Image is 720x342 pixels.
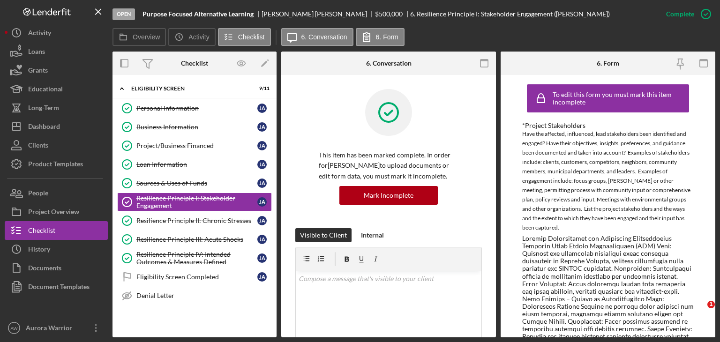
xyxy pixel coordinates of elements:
[112,28,166,46] button: Overview
[218,28,271,46] button: Checklist
[5,136,108,155] button: Clients
[295,228,352,242] button: Visible to Client
[136,217,257,224] div: Resilience Principle II: Chronic Stresses
[666,5,694,23] div: Complete
[376,33,398,41] label: 6. Form
[281,28,353,46] button: 6. Conversation
[131,86,246,91] div: Eligibility Screen
[117,286,272,305] a: Denial Letter
[339,186,438,205] button: Mark Incomplete
[597,59,619,67] div: 6. Form
[553,91,687,106] div: To edit this form you must mark this item incomplete
[257,235,267,244] div: J A
[366,59,412,67] div: 6. Conversation
[5,184,108,202] button: People
[28,98,59,119] div: Long-Term
[5,42,108,61] button: Loans
[319,150,458,181] p: This item has been marked complete. In order for [PERSON_NAME] to upload documents or edit form d...
[136,292,271,299] div: Denial Letter
[181,59,208,67] div: Checklist
[300,228,347,242] div: Visible to Client
[257,122,267,132] div: J A
[257,178,267,188] div: J A
[28,240,50,261] div: History
[28,23,51,45] div: Activity
[28,42,45,63] div: Loans
[5,240,108,259] button: History
[28,80,63,101] div: Educational
[257,160,267,169] div: J A
[5,117,108,136] button: Dashboard
[410,10,610,18] div: 6. Resilience Principle I: Stakeholder Engagement ([PERSON_NAME])
[133,33,160,41] label: Overview
[522,129,694,232] div: Have the affected, influenced, lead stakeholders been identified and engaged? Have their objectiv...
[5,23,108,42] button: Activity
[117,118,272,136] a: Business InformationJA
[28,117,60,138] div: Dashboard
[5,61,108,80] button: Grants
[5,259,108,277] button: Documents
[117,230,272,249] a: Resilience Principle III: Acute ShocksJA
[136,104,257,112] div: Personal Information
[112,8,135,20] div: Open
[117,136,272,155] a: Project/Business FinancedJA
[117,193,272,211] a: Resilience Principle I: Stakeholder EngagementJA
[238,33,265,41] label: Checklist
[188,33,209,41] label: Activity
[356,28,405,46] button: 6. Form
[142,10,254,18] b: Purpose Focused Alternative Learning
[117,174,272,193] a: Sources & Uses of FundsJA
[5,277,108,296] button: Document Templates
[23,319,84,340] div: Aurora Warrior
[28,202,79,223] div: Project Overview
[257,197,267,207] div: J A
[28,277,90,298] div: Document Templates
[117,268,272,286] a: Eligibility Screen CompletedJA
[257,272,267,282] div: J A
[117,249,272,268] a: Resilience Principle IV: Intended Outcomes & Measures DefinedJA
[136,179,257,187] div: Sources & Uses of Funds
[5,202,108,221] button: Project Overview
[5,155,108,173] button: Product Templates
[28,136,48,157] div: Clients
[28,184,48,205] div: People
[361,228,384,242] div: Internal
[5,221,108,240] button: Checklist
[28,61,48,82] div: Grants
[117,155,272,174] a: Loan InformationJA
[28,155,83,176] div: Product Templates
[136,123,257,131] div: Business Information
[657,5,715,23] button: Complete
[28,221,55,242] div: Checklist
[364,186,413,205] div: Mark Incomplete
[117,99,272,118] a: Personal InformationJA
[10,326,18,331] text: AW
[375,10,403,18] span: $500,000
[257,216,267,225] div: J A
[262,10,375,18] div: [PERSON_NAME] [PERSON_NAME]
[301,33,347,41] label: 6. Conversation
[5,319,108,337] button: AWAurora Warrior
[257,141,267,150] div: J A
[117,211,272,230] a: Resilience Principle II: Chronic StressesJA
[257,104,267,113] div: J A
[136,194,257,209] div: Resilience Principle I: Stakeholder Engagement
[707,301,715,308] span: 1
[136,251,257,266] div: Resilience Principle IV: Intended Outcomes & Measures Defined
[257,253,267,263] div: J A
[5,80,108,98] button: Educational
[5,98,108,117] a: Long-Term
[356,228,389,242] button: Internal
